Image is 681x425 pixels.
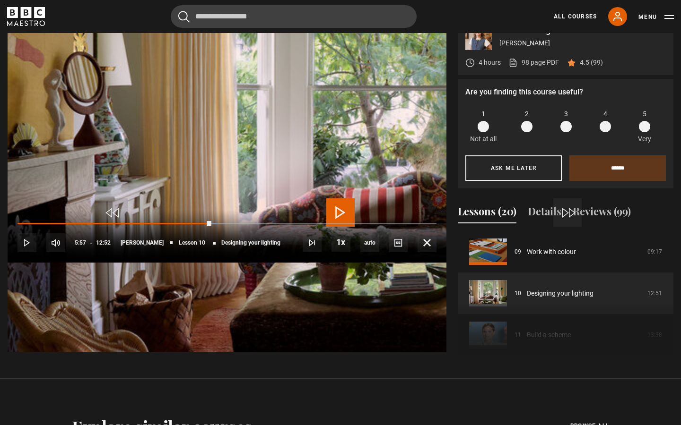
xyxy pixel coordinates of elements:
[527,289,594,298] a: Designing your lighting
[554,12,597,21] a: All Courses
[465,86,666,98] p: Are you finding this course useful?
[17,223,437,225] div: Progress Bar
[580,58,603,68] p: 4.5 (99)
[499,38,666,48] p: [PERSON_NAME]
[179,240,205,246] span: Lesson 10
[121,240,164,246] span: [PERSON_NAME]
[171,5,417,28] input: Search
[635,134,654,144] p: Very
[332,233,350,252] button: Playback Rate
[75,234,86,251] span: 5:57
[643,109,646,119] span: 5
[90,239,92,246] span: -
[470,134,497,144] p: Not at all
[603,109,607,119] span: 4
[8,16,446,263] video-js: Video Player
[17,233,36,252] button: Play
[178,11,190,23] button: Submit the search query
[360,233,379,252] span: auto
[360,233,379,252] div: Current quality: 1080p
[96,234,111,251] span: 12:52
[465,155,562,181] button: Ask me later
[458,204,516,223] button: Lessons (20)
[638,12,674,22] button: Toggle navigation
[499,26,666,34] p: Interior Design
[508,58,559,68] a: 98 page PDF
[481,109,485,119] span: 1
[46,233,65,252] button: Mute
[418,233,437,252] button: Fullscreen
[527,247,576,257] a: Work with colour
[7,7,45,26] svg: BBC Maestro
[479,58,501,68] p: 4 hours
[389,233,408,252] button: Captions
[221,240,280,246] span: Designing your lighting
[525,109,529,119] span: 2
[528,204,561,223] button: Details
[303,233,322,252] button: Next Lesson
[573,204,631,223] button: Reviews (99)
[564,109,568,119] span: 3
